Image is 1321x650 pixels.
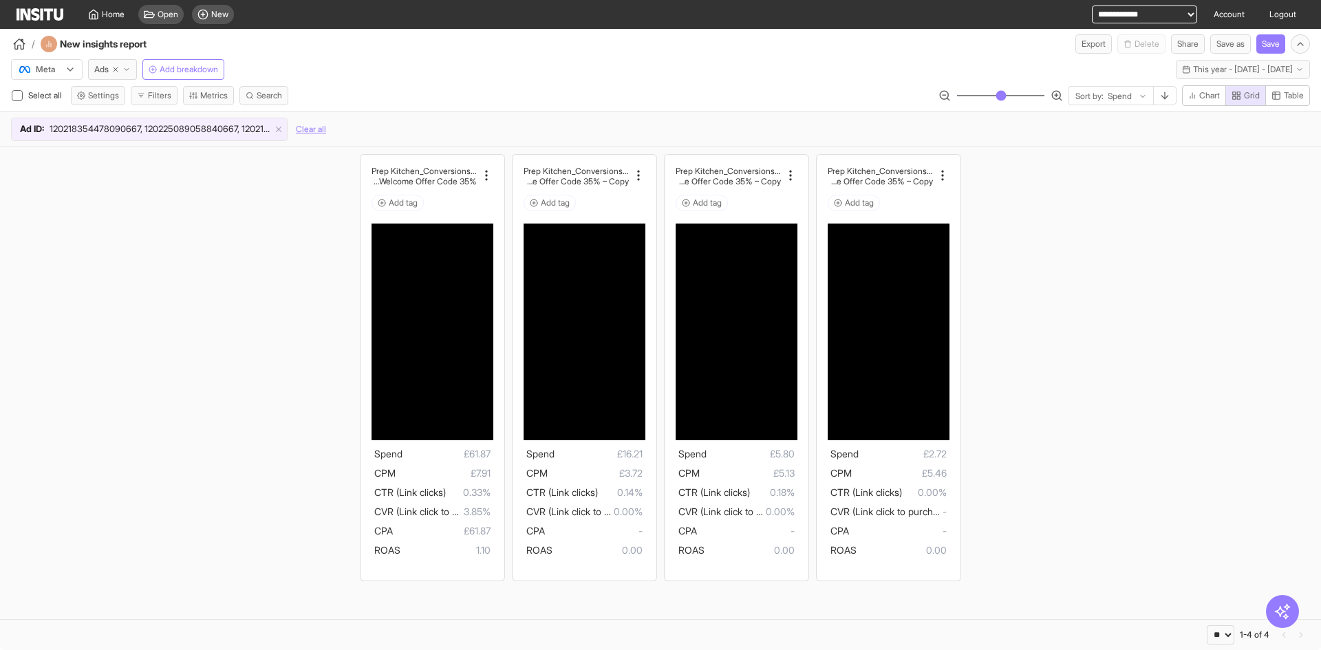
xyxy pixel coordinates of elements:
span: Add tag [541,197,570,208]
button: Export [1075,34,1112,54]
span: New [211,9,228,20]
button: Delete [1117,34,1166,54]
div: Prep Kitchen_Conversions_Fitness & Premium Brands_Frive Comparison Video_Brand Copy_Welcome Offer... [524,166,629,186]
h2: Prep Kitchen_Conversions_Fitness & Premium Brands_Frive C [524,166,629,176]
span: CPA [830,525,849,537]
span: Add tag [845,197,874,208]
span: CTR (Link clicks) [678,486,750,498]
span: £61.87 [402,446,491,462]
span: 0.33% [446,484,491,501]
span: Select all [28,90,65,100]
button: Ads [88,59,137,80]
span: 0.00 [705,542,795,559]
div: Prep Kitchen_Conversions_Busy Professionals_Frive Comparison Video_Brand Copy_Welcome Offer Code 35% [372,166,477,186]
span: £2.72 [859,446,947,462]
span: CTR (Link clicks) [374,486,446,498]
span: CTR (Link clicks) [526,486,598,498]
span: CTR (Link clicks) [830,486,902,498]
div: Prep Kitchen_Conversions_Gym Goers_Frive Comparison Video_Brand Copy_Welcome Offer Code 35% – Copy [676,166,781,186]
span: Spend [374,448,402,459]
span: 0.00 [857,542,947,559]
span: Sort by: [1075,91,1104,102]
button: Add tag [676,195,728,211]
h2: on Video_Brand Copy_Welcome Offer Code 35% – Copy [828,176,933,186]
button: Search [239,86,288,105]
div: Ad ID:120218354478090667, 120225089058840667, 120218355482260667, 120218355482130667 [12,118,287,140]
span: You cannot delete a preset report. [1117,34,1166,54]
button: Add breakdown [142,59,224,80]
span: 120218354478090667, 120225089058840667, 120218355482260667, 120218355482130667 [50,122,270,136]
button: Clear all [296,118,326,141]
span: CPM [374,467,396,479]
span: 3.85% [464,503,491,520]
span: Home [102,9,125,20]
span: £61.87 [393,523,491,539]
span: ROAS [830,544,857,556]
span: Settings [88,90,119,101]
span: ROAS [526,544,552,556]
button: Save as [1210,34,1251,54]
span: 0.00% [902,484,947,501]
img: Logo [17,8,63,21]
h2: Prep Kitchen_Conversions_Gym Goers_Frive Comparis [828,166,933,176]
span: CPM [830,467,852,479]
span: - [849,523,947,539]
span: Spend [678,448,707,459]
span: 0.00% [766,503,795,520]
div: Prep Kitchen_Conversions_Gym Goers_Frive Comparison Video_Brand Copy_Welcome Offer Code 35% – Copy [828,166,933,186]
span: 0.18% [750,484,795,501]
span: 1.10 [400,542,491,559]
span: 0.00% [614,503,643,520]
span: Ads [94,64,109,75]
button: This year - [DATE] - [DATE] [1176,60,1310,79]
div: New insights report [41,36,184,52]
button: Settings [71,86,125,105]
button: Add tag [372,195,424,211]
button: Grid [1225,85,1266,106]
span: 0.00 [552,542,643,559]
span: CVR (Link click to purchase) [526,506,647,517]
span: £5.80 [707,446,795,462]
span: / [32,37,35,51]
h2: Prep Kitchen_Conversions_Gym Goers_Frive Comparis [676,166,781,176]
button: / [11,36,35,52]
h2: on Video_Brand Copy_Welcome Offer Code 35% – Copy [676,176,781,186]
span: £7.91 [396,465,491,481]
h4: New insights report [60,37,184,51]
span: 0.14% [598,484,643,501]
span: ROAS [374,544,400,556]
button: Metrics [183,86,234,105]
span: CPM [678,467,700,479]
button: Table [1265,85,1310,106]
div: 1-4 of 4 [1240,629,1269,640]
button: Add tag [524,195,576,211]
span: Spend [830,448,859,459]
span: Add tag [389,197,418,208]
h2: Prep Kitchen_Conversions_Busy Professionals_Frive [372,166,477,176]
span: CVR (Link click to purchase) [374,506,495,517]
span: CVR (Link click to purchase) [678,506,799,517]
h2: Comparison Video_Brand Copy_Welcome Offer Code 35% [372,176,477,186]
span: ROAS [678,544,705,556]
span: Add tag [693,197,722,208]
button: Add tag [828,195,880,211]
button: Filters [131,86,178,105]
button: Save [1256,34,1285,54]
span: Table [1284,90,1304,101]
span: Search [257,90,282,101]
span: Ad ID : [20,122,44,136]
span: £16.21 [555,446,643,462]
button: Share [1171,34,1205,54]
span: Open [158,9,178,20]
button: Chart [1182,85,1226,106]
span: Spend [526,448,555,459]
span: - [943,503,947,520]
span: £3.72 [548,465,643,481]
span: Add breakdown [160,64,218,75]
span: - [545,523,643,539]
span: CPA [374,525,393,537]
span: CPA [526,525,545,537]
span: CVR (Link click to purchase) [830,506,951,517]
h2: omparison Video_Brand Copy_Welcome Offer Code 35% – Copy [524,176,629,186]
span: £5.13 [700,465,795,481]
